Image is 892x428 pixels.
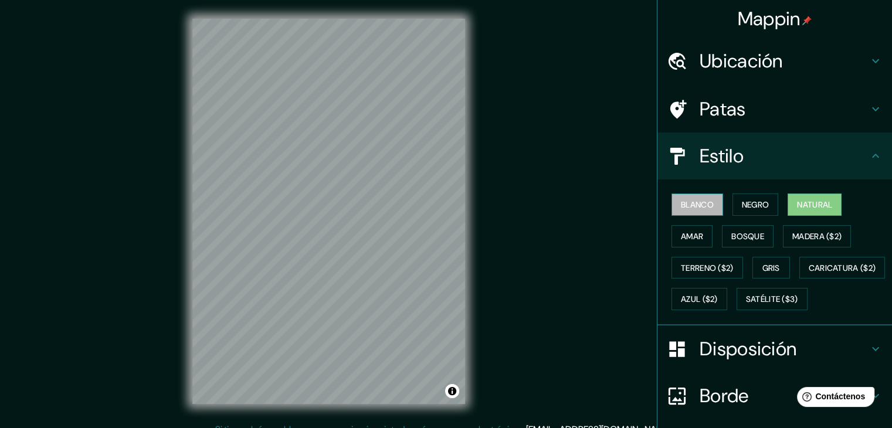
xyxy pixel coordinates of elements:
[802,16,812,25] img: pin-icon.png
[700,337,796,361] font: Disposición
[700,97,746,121] font: Patas
[657,372,892,419] div: Borde
[797,199,832,210] font: Natural
[722,225,774,247] button: Bosque
[192,19,465,404] canvas: Mapa
[681,231,703,242] font: Amar
[742,199,769,210] font: Negro
[792,231,842,242] font: Madera ($2)
[788,193,842,216] button: Natural
[657,86,892,133] div: Patas
[671,225,713,247] button: Amar
[671,193,723,216] button: Blanco
[681,263,734,273] font: Terreno ($2)
[445,384,459,398] button: Activar o desactivar atribución
[783,225,851,247] button: Madera ($2)
[657,38,892,84] div: Ubicación
[700,144,744,168] font: Estilo
[732,193,779,216] button: Negro
[746,294,798,305] font: Satélite ($3)
[671,257,743,279] button: Terreno ($2)
[737,288,808,310] button: Satélite ($3)
[671,288,727,310] button: Azul ($2)
[681,199,714,210] font: Blanco
[752,257,790,279] button: Gris
[799,257,886,279] button: Caricatura ($2)
[788,382,879,415] iframe: Lanzador de widgets de ayuda
[762,263,780,273] font: Gris
[731,231,764,242] font: Bosque
[657,133,892,179] div: Estilo
[809,263,876,273] font: Caricatura ($2)
[700,383,749,408] font: Borde
[681,294,718,305] font: Azul ($2)
[657,325,892,372] div: Disposición
[700,49,783,73] font: Ubicación
[738,6,801,31] font: Mappin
